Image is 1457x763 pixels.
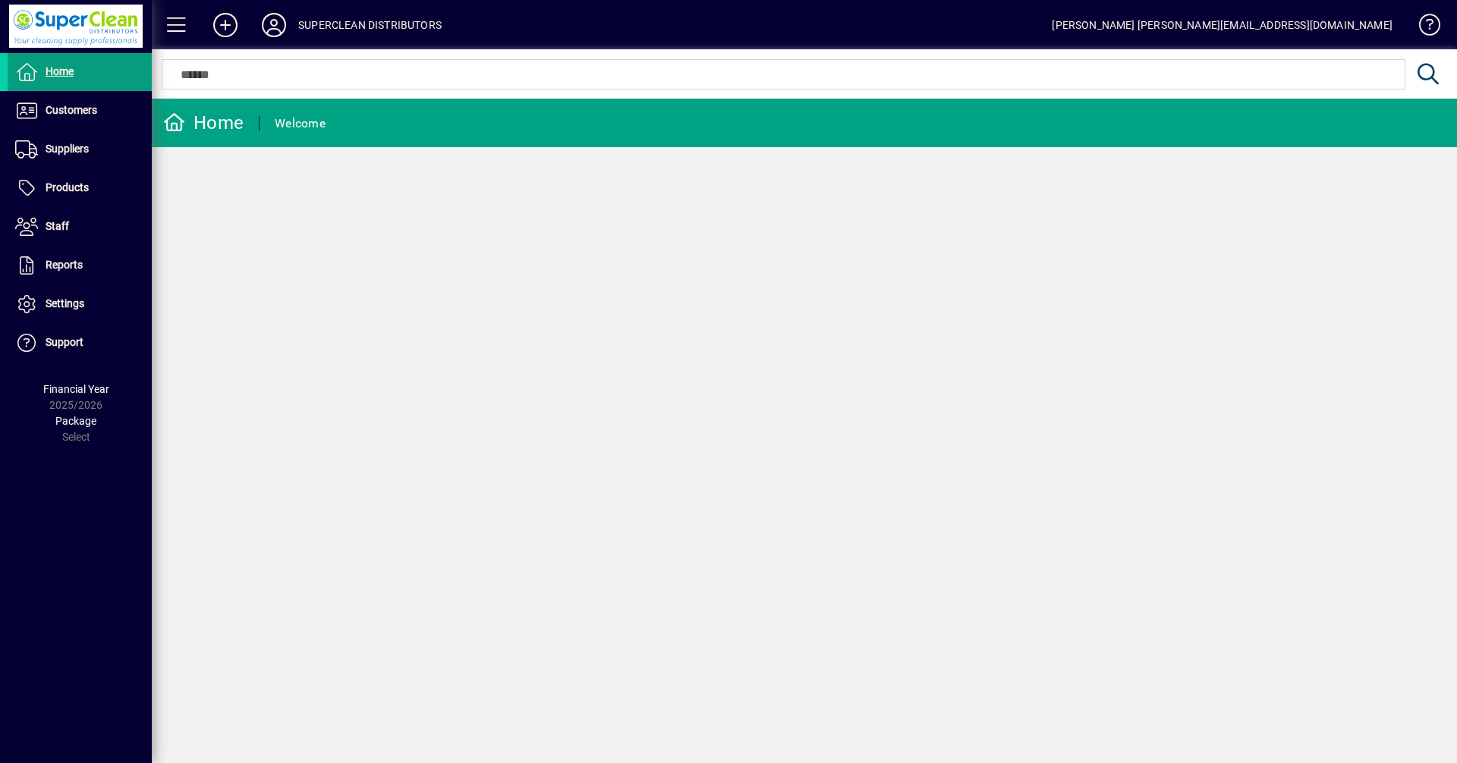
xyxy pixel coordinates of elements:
div: Welcome [275,111,326,136]
span: Products [46,181,89,193]
a: Products [8,169,152,207]
span: Customers [46,104,97,116]
a: Customers [8,92,152,130]
button: Profile [250,11,298,39]
span: Suppliers [46,143,89,155]
span: Home [46,65,74,77]
span: Staff [46,220,69,232]
span: Financial Year [43,383,109,395]
span: Support [46,336,83,348]
div: SUPERCLEAN DISTRIBUTORS [298,13,442,37]
a: Reports [8,246,152,284]
div: [PERSON_NAME] [PERSON_NAME][EMAIL_ADDRESS][DOMAIN_NAME] [1052,13,1392,37]
div: Home [163,111,244,135]
button: Add [201,11,250,39]
span: Package [55,415,96,427]
span: Settings [46,297,84,309]
span: Reports [46,259,83,271]
a: Staff [8,208,152,246]
a: Settings [8,285,152,323]
a: Knowledge Base [1408,3,1438,52]
a: Suppliers [8,130,152,168]
a: Support [8,324,152,362]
